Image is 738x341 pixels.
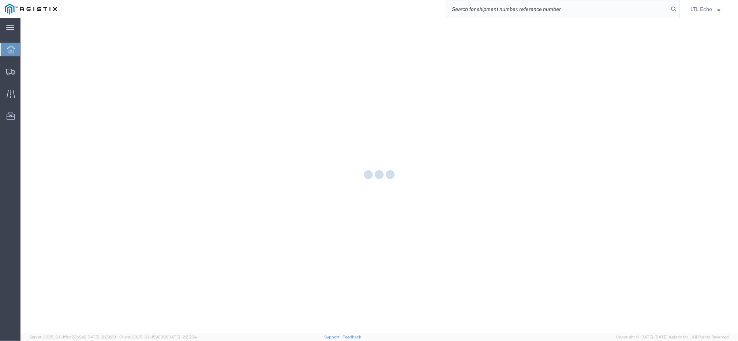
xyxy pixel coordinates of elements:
[691,5,712,13] span: LTL Echo
[119,335,197,339] span: Client: 2025.16.0-1592391
[5,4,57,15] img: logo
[617,334,729,340] span: Copyright © [DATE]-[DATE] Agistix Inc., All Rights Reserved
[446,0,669,18] input: Search for shipment number, reference number
[342,335,361,339] a: Feedback
[86,335,116,339] span: [DATE] 12:29:29
[29,335,116,339] span: Server: 2025.16.0-1ffcc23b9e2
[690,5,728,14] button: LTL Echo
[325,335,343,339] a: Support
[167,335,197,339] span: [DATE] 12:25:34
